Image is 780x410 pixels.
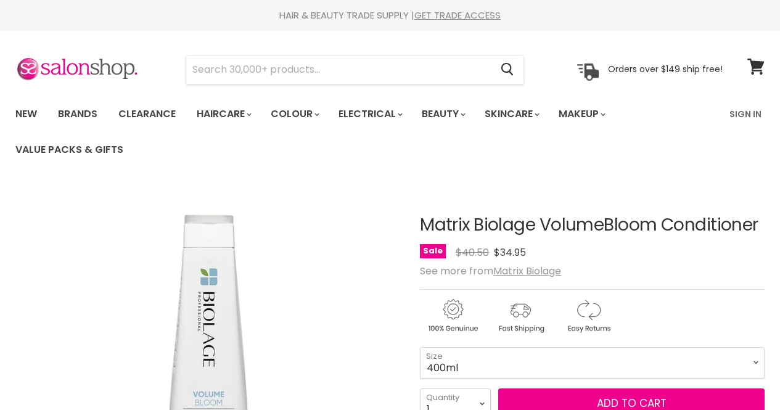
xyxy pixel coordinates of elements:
a: Sign In [722,101,769,127]
a: Beauty [413,101,473,127]
a: Electrical [329,101,410,127]
a: New [6,101,46,127]
a: Value Packs & Gifts [6,137,133,163]
a: Clearance [109,101,185,127]
form: Product [186,55,524,84]
img: shipping.gif [488,297,553,335]
a: GET TRADE ACCESS [414,9,501,22]
img: genuine.gif [420,297,485,335]
a: Colour [261,101,327,127]
input: Search [186,55,491,84]
span: $34.95 [494,245,526,260]
a: Haircare [187,101,259,127]
span: Sale [420,244,446,258]
h1: Matrix Biolage VolumeBloom Conditioner [420,216,765,235]
a: Makeup [549,101,613,127]
span: $40.50 [456,245,489,260]
a: Brands [49,101,107,127]
span: See more from [420,264,561,278]
button: Search [491,55,523,84]
ul: Main menu [6,96,722,168]
a: Matrix Biolage [493,264,561,278]
a: Skincare [475,101,547,127]
p: Orders over $149 ship free! [608,64,723,75]
img: returns.gif [556,297,621,335]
